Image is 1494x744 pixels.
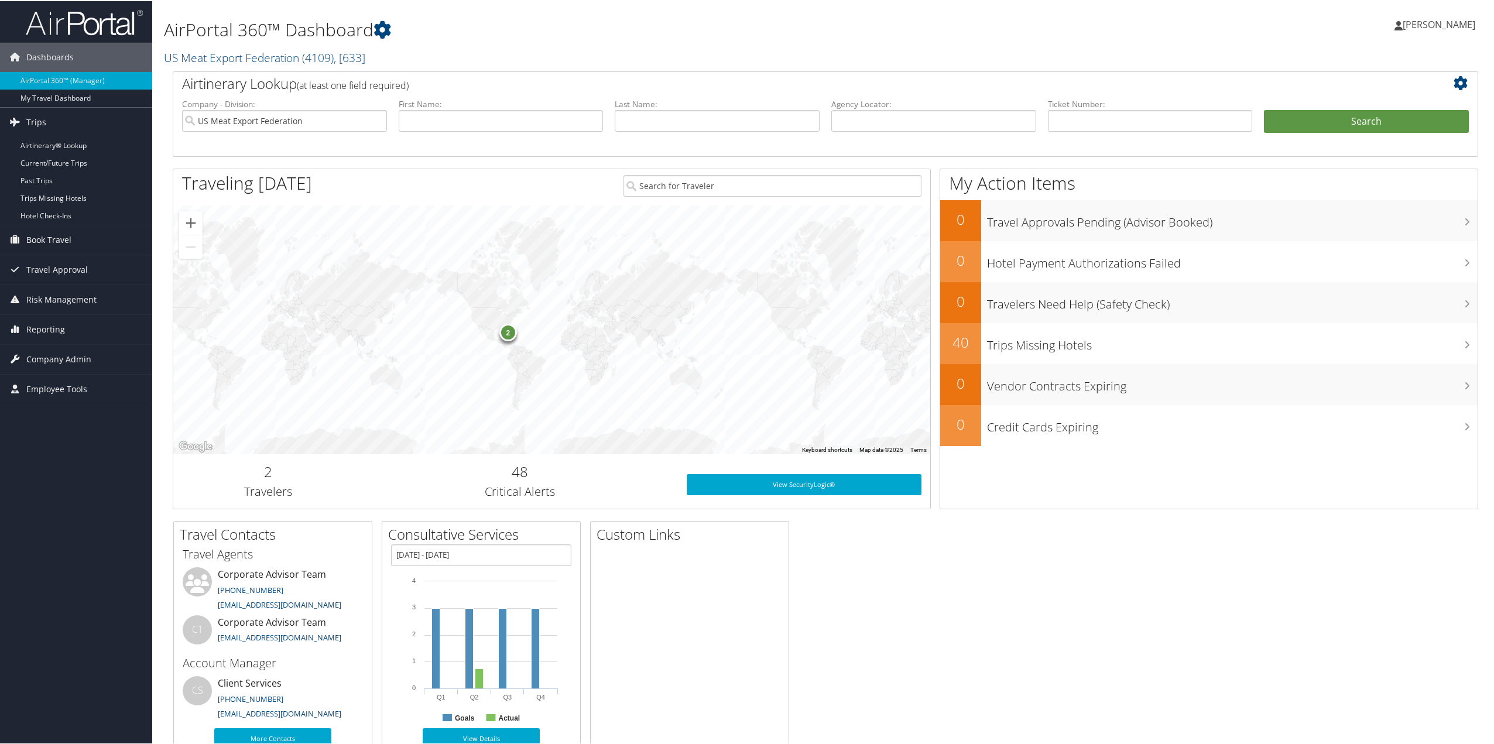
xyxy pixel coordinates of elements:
[177,566,369,614] li: Corporate Advisor Team
[412,656,416,663] tspan: 1
[412,683,416,690] tspan: 0
[987,289,1478,311] h3: Travelers Need Help (Safety Check)
[412,576,416,583] tspan: 4
[910,445,927,452] a: Terms (opens in new tab)
[26,284,97,313] span: Risk Management
[940,290,981,310] h2: 0
[455,713,475,721] text: Goals
[182,170,312,194] h1: Traveling [DATE]
[940,240,1478,281] a: 0Hotel Payment Authorizations Failed
[183,545,363,561] h3: Travel Agents
[412,629,416,636] tspan: 2
[831,97,1036,109] label: Agency Locator:
[176,438,215,453] a: Open this area in Google Maps (opens a new window)
[371,482,669,499] h3: Critical Alerts
[177,614,369,652] li: Corporate Advisor Team
[26,344,91,373] span: Company Admin
[183,614,212,643] div: CT
[940,413,981,433] h2: 0
[623,174,921,196] input: Search for Traveler
[182,461,354,481] h2: 2
[687,473,921,494] a: View SecurityLogic®
[302,49,334,64] span: ( 4109 )
[987,412,1478,434] h3: Credit Cards Expiring
[940,322,1478,363] a: 40Trips Missing Hotels
[176,438,215,453] img: Google
[940,170,1478,194] h1: My Action Items
[1403,17,1475,30] span: [PERSON_NAME]
[183,675,212,704] div: CS
[987,207,1478,229] h3: Travel Approvals Pending (Advisor Booked)
[503,692,512,700] text: Q3
[218,692,283,703] a: [PHONE_NUMBER]
[940,363,1478,404] a: 0Vendor Contracts Expiring
[940,372,981,392] h2: 0
[412,602,416,609] tspan: 3
[940,281,1478,322] a: 0Travelers Need Help (Safety Check)
[26,107,46,136] span: Trips
[182,482,354,499] h3: Travelers
[218,631,341,642] a: [EMAIL_ADDRESS][DOMAIN_NAME]
[26,314,65,343] span: Reporting
[437,692,446,700] text: Q1
[26,42,74,71] span: Dashboards
[26,373,87,403] span: Employee Tools
[26,254,88,283] span: Travel Approval
[182,97,387,109] label: Company - Division:
[499,323,517,340] div: 2
[940,331,981,351] h2: 40
[177,675,369,723] li: Client Services
[334,49,365,64] span: , [ 633 ]
[940,208,981,228] h2: 0
[987,371,1478,393] h3: Vendor Contracts Expiring
[987,330,1478,352] h3: Trips Missing Hotels
[987,248,1478,270] h3: Hotel Payment Authorizations Failed
[26,224,71,253] span: Book Travel
[371,461,669,481] h2: 48
[179,234,203,258] button: Zoom out
[498,713,520,721] text: Actual
[859,445,903,452] span: Map data ©2025
[615,97,820,109] label: Last Name:
[399,97,604,109] label: First Name:
[1048,97,1253,109] label: Ticket Number:
[164,49,365,64] a: US Meat Export Federation
[940,249,981,269] h2: 0
[470,692,479,700] text: Q2
[179,210,203,234] button: Zoom in
[218,598,341,609] a: [EMAIL_ADDRESS][DOMAIN_NAME]
[597,523,789,543] h2: Custom Links
[1394,6,1487,41] a: [PERSON_NAME]
[802,445,852,453] button: Keyboard shortcuts
[297,78,409,91] span: (at least one field required)
[180,523,372,543] h2: Travel Contacts
[182,73,1360,92] h2: Airtinerary Lookup
[183,654,363,670] h3: Account Manager
[26,8,143,35] img: airportal-logo.png
[388,523,580,543] h2: Consultative Services
[1264,109,1469,132] button: Search
[536,692,545,700] text: Q4
[218,707,341,718] a: [EMAIL_ADDRESS][DOMAIN_NAME]
[164,16,1046,41] h1: AirPortal 360™ Dashboard
[218,584,283,594] a: [PHONE_NUMBER]
[940,404,1478,445] a: 0Credit Cards Expiring
[940,199,1478,240] a: 0Travel Approvals Pending (Advisor Booked)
